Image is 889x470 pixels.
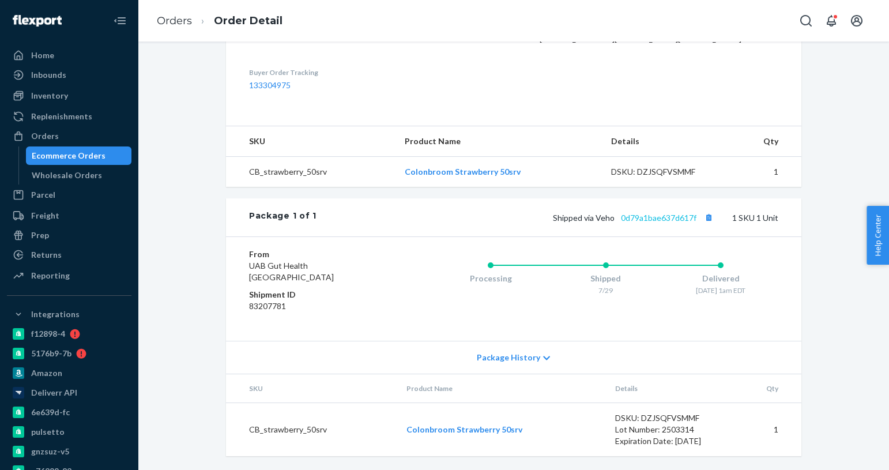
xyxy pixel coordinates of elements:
[32,150,106,161] div: Ecommerce Orders
[249,249,387,260] dt: From
[31,111,92,122] div: Replenishments
[226,374,397,403] th: SKU
[7,325,131,343] a: f12898-4
[31,348,71,359] div: 5176b9-7b
[31,367,62,379] div: Amazon
[732,374,801,403] th: Qty
[540,22,741,43] span: [PERSON_NAME] [STREET_ADDRESS][PERSON_NAME][PERSON_NAME]
[31,426,65,438] div: pulsetto
[548,285,664,295] div: 7/29
[13,15,62,27] img: Flexport logo
[406,424,522,434] a: Colonbroom Strawberry 50srv
[729,156,801,187] td: 1
[794,9,818,32] button: Open Search Box
[226,403,397,457] td: CB_strawberry_50srv
[317,210,778,225] div: 1 SKU 1 Unit
[7,423,131,441] a: pulsetto
[7,344,131,363] a: 5176b9-7b
[7,442,131,461] a: gnzsuz-v5
[7,127,131,145] a: Orders
[820,9,843,32] button: Open notifications
[7,305,131,324] button: Integrations
[148,4,292,38] ol: breadcrumbs
[249,80,291,90] a: 133304975
[31,130,59,142] div: Orders
[615,424,724,435] div: Lot Number: 2503314
[31,328,65,340] div: f12898-4
[615,412,724,424] div: DSKU: DZJSQFVSMMF
[226,126,395,157] th: SKU
[663,273,778,284] div: Delivered
[553,213,716,223] span: Shipped via Veho
[31,309,80,320] div: Integrations
[548,273,664,284] div: Shipped
[249,300,387,312] dd: 83207781
[31,69,66,81] div: Inbounds
[31,387,77,398] div: Deliverr API
[31,230,49,241] div: Prep
[395,126,602,157] th: Product Name
[7,226,131,245] a: Prep
[606,374,733,403] th: Details
[7,266,131,285] a: Reporting
[31,446,69,457] div: gnzsuz-v5
[602,126,729,157] th: Details
[31,90,68,101] div: Inventory
[249,289,387,300] dt: Shipment ID
[249,67,409,77] dt: Buyer Order Tracking
[7,403,131,422] a: 6e639d-fc
[701,210,716,225] button: Copy tracking number
[433,273,548,284] div: Processing
[31,270,70,281] div: Reporting
[31,50,54,61] div: Home
[249,261,334,282] span: UAB Gut Health [GEOGRAPHIC_DATA]
[7,206,131,225] a: Freight
[621,213,696,223] a: 0d79a1bae637d617f
[7,66,131,84] a: Inbounds
[732,403,801,457] td: 1
[26,166,132,185] a: Wholesale Orders
[397,374,606,403] th: Product Name
[845,9,868,32] button: Open account menu
[477,352,540,363] span: Package History
[729,126,801,157] th: Qty
[214,14,282,27] a: Order Detail
[7,46,131,65] a: Home
[249,210,317,225] div: Package 1 of 1
[7,107,131,126] a: Replenishments
[611,166,720,178] div: DSKU: DZJSQFVSMMF
[7,383,131,402] a: Deliverr API
[31,407,70,418] div: 6e639d-fc
[7,87,131,105] a: Inventory
[405,167,521,176] a: Colonbroom Strawberry 50srv
[108,9,131,32] button: Close Navigation
[157,14,192,27] a: Orders
[663,285,778,295] div: [DATE] 1am EDT
[26,146,132,165] a: Ecommerce Orders
[32,170,102,181] div: Wholesale Orders
[31,189,55,201] div: Parcel
[615,435,724,447] div: Expiration Date: [DATE]
[7,364,131,382] a: Amazon
[7,186,131,204] a: Parcel
[31,249,62,261] div: Returns
[867,206,889,265] button: Help Center
[226,156,395,187] td: CB_strawberry_50srv
[31,210,59,221] div: Freight
[7,246,131,264] a: Returns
